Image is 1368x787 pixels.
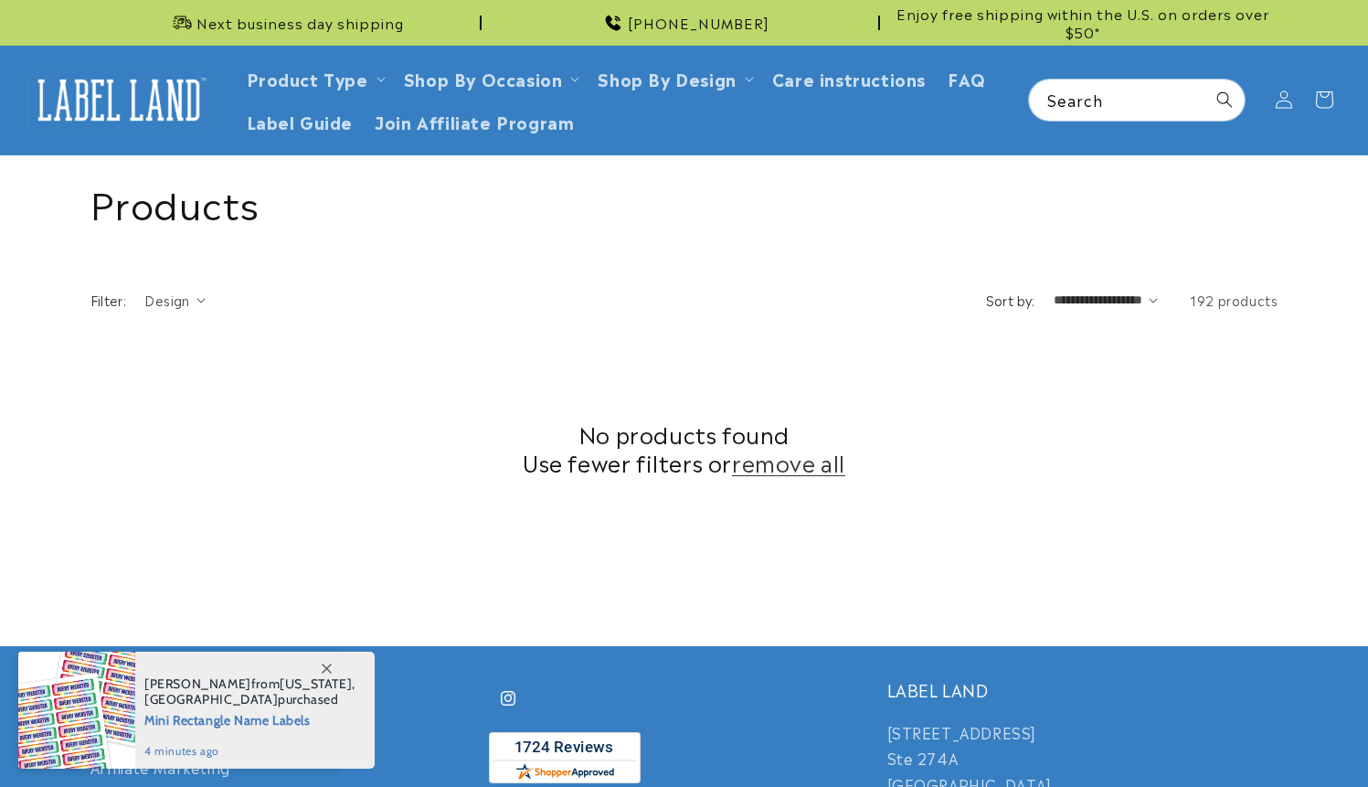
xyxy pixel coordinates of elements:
[887,5,1278,40] span: Enjoy free shipping within the U.S. on orders over $50*
[948,68,986,89] span: FAQ
[144,676,355,707] span: from , purchased
[196,14,404,32] span: Next business day shipping
[280,675,352,692] span: [US_STATE]
[628,14,769,32] span: [PHONE_NUMBER]
[90,178,1278,226] h1: Products
[364,100,585,143] a: Join Affiliate Program
[144,291,189,309] span: Design
[144,675,251,692] span: [PERSON_NAME]
[761,57,937,100] a: Care instructions
[236,100,365,143] a: Label Guide
[21,65,217,135] a: Label Land
[247,66,368,90] a: Product Type
[587,57,760,100] summary: Shop By Design
[144,291,206,310] summary: Design (0 selected)
[247,111,354,132] span: Label Guide
[1190,291,1278,309] span: 192 products
[986,291,1035,309] label: Sort by:
[236,57,393,100] summary: Product Type
[937,57,997,100] a: FAQ
[90,291,127,310] h2: Filter:
[1204,80,1245,120] button: Search
[393,57,588,100] summary: Shop By Occasion
[772,68,926,89] span: Care instructions
[598,66,736,90] a: Shop By Design
[375,111,574,132] span: Join Affiliate Program
[90,420,1278,476] h2: No products found Use fewer filters or
[732,448,845,476] a: remove all
[144,691,278,707] span: [GEOGRAPHIC_DATA]
[489,732,641,783] img: Customer Reviews
[404,68,563,89] span: Shop By Occasion
[887,679,1278,700] h2: LABEL LAND
[27,71,210,128] img: Label Land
